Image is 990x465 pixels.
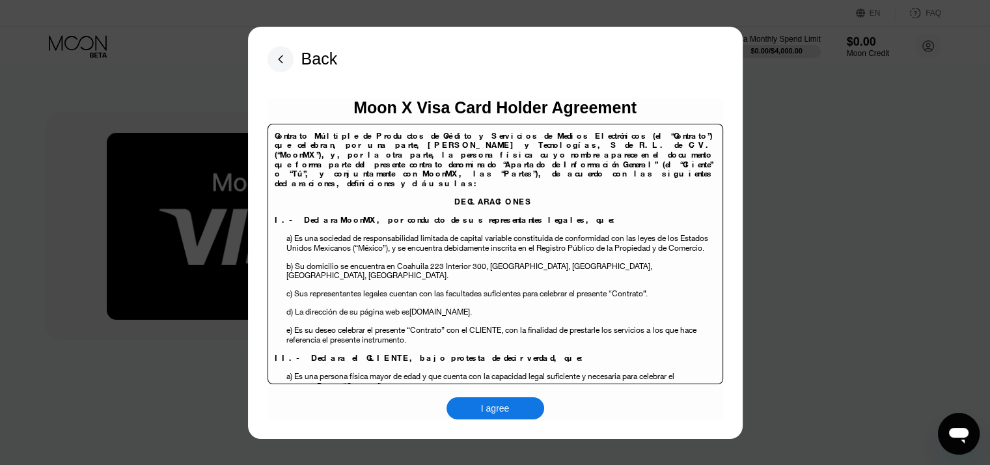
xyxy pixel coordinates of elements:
div: I agree [447,397,544,419]
iframe: Button to launch messaging window [938,413,980,455]
span: a) Es una persona física mayor de edad y que cuenta con la capacidad legal suficiente y necesaria... [286,371,674,391]
span: ) Es su deseo celebrar el presente “Contrato” con el CLIENTE, con la finalidad de prestarle los s... [290,324,640,335]
span: [PERSON_NAME] y Tecnologías, S de R.L. de C.V. (“MoonMX”), [275,139,713,160]
span: , por conducto de sus representantes legales, que: [377,214,617,225]
span: II.- Declara el CLIENTE, bajo protesta de decir verdad, que: [275,352,585,363]
div: Back [268,46,338,72]
span: MoonMX [422,168,459,179]
span: a) Es una sociedad de responsabilidad limitada de capital variable constituida de conformidad con... [286,232,708,253]
span: DECLARACIONES [454,196,533,207]
div: Back [301,49,338,68]
span: ) Sus representantes legales cuentan con las facultades suficientes para celebrar el presente “Co... [290,288,648,299]
span: , las “Partes”), de acuerdo con las siguientes declaraciones, definiciones y cláusulas: [275,168,713,189]
span: Coahuila 223 Interior 300, [GEOGRAPHIC_DATA], [GEOGRAPHIC_DATA] [397,261,650,272]
div: Moon X Visa Card Holder Agreement [353,98,637,117]
span: los que hace referencia el presente instrumento. [286,324,696,345]
div: I agree [481,402,510,414]
span: MoonMX [340,214,377,225]
span: y, por la otra parte, la persona física cuyo nombre aparece en el documento que forma parte del p... [275,149,713,179]
span: , [GEOGRAPHIC_DATA], [GEOGRAPHIC_DATA]. [286,261,652,281]
span: e [286,324,290,335]
span: ) La dirección de su página web es [291,306,409,317]
span: c [286,288,290,299]
span: s a [640,324,650,335]
span: Contrato Múltiple de Productos de Crédito y Servicios de Medios Electrónicos (el “Contrato”) que ... [275,130,712,151]
span: [DOMAIN_NAME]. [409,306,472,317]
span: d [286,306,291,317]
span: I.- Declara [275,214,340,225]
span: b) Su domicilio se encuentra en [286,261,395,272]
